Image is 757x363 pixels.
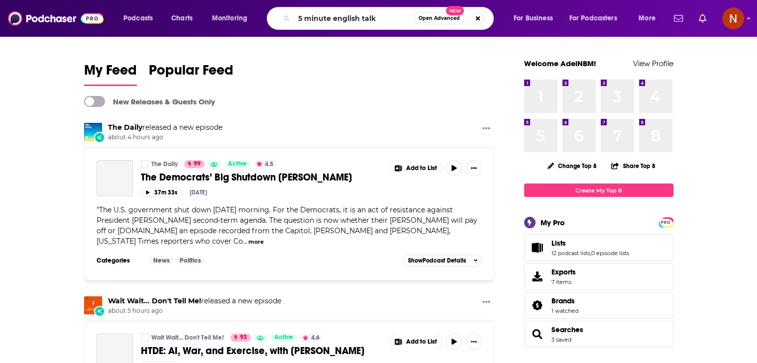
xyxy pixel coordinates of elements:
[551,268,576,276] span: Exports
[97,257,141,265] h3: Categories
[722,7,744,29] button: Show profile menu
[541,160,603,172] button: Change Top 8
[300,334,323,342] button: 4.6
[116,10,166,26] button: open menu
[141,171,352,183] span: The Democrats’ Big Shutdown [PERSON_NAME]
[722,7,744,29] span: Logged in as AdelNBM
[141,345,364,357] span: HTDE: AI, War, and Exercise, with [PERSON_NAME]
[507,10,565,26] button: open menu
[149,62,233,85] span: Popular Feed
[141,171,383,183] a: The Democrats’ Big Shutdown [PERSON_NAME]
[243,237,247,246] span: ...
[108,296,201,305] a: Wait Wait... Don't Tell Me!
[151,334,224,342] a: Wait Wait... Don't Tell Me!
[176,257,205,265] a: Politics
[414,12,464,24] button: Open AdvancedNew
[274,333,293,343] span: Active
[670,10,687,27] a: Show notifications dropdown
[8,9,104,28] a: Podchaser - Follow, Share and Rate Podcasts
[528,241,547,255] a: Lists
[660,218,672,226] a: PRO
[230,334,251,342] a: 93
[94,306,105,317] div: New Episode
[94,132,105,143] div: New Episode
[406,165,437,172] span: Add to List
[108,133,222,142] span: about 4 hours ago
[569,11,617,25] span: For Podcasters
[541,218,565,227] div: My Pro
[632,10,668,26] button: open menu
[97,160,133,196] a: The Democrats’ Big Shutdown Gamble
[270,334,297,342] a: Active
[171,11,193,25] span: Charts
[240,333,247,343] span: 93
[84,62,137,86] a: My Feed
[524,263,673,290] a: Exports
[551,250,590,257] a: 12 podcast lists
[524,234,673,261] span: Lists
[524,59,596,68] a: Welcome AdelNBM!
[551,307,578,314] a: 1 watched
[466,334,482,350] button: Show More Button
[248,238,264,246] button: more
[149,62,233,86] a: Popular Feed
[633,59,673,68] a: View Profile
[406,338,437,346] span: Add to List
[151,160,178,168] a: The Daily
[591,250,629,257] a: 0 episode lists
[478,296,494,309] button: Show More Button
[639,11,655,25] span: More
[551,336,571,343] a: 3 saved
[551,239,629,248] a: Lists
[590,250,591,257] span: ,
[722,7,744,29] img: User Profile
[446,6,464,15] span: New
[563,10,632,26] button: open menu
[149,257,174,265] a: News
[528,298,547,312] a: Brands
[165,10,199,26] a: Charts
[528,327,547,341] a: Searches
[514,11,553,25] span: For Business
[184,160,205,168] a: 99
[528,270,547,283] span: Exports
[97,205,477,246] span: "
[390,334,442,350] button: Show More Button
[108,123,142,132] a: The Daily
[141,345,383,357] a: HTDE: AI, War, and Exercise, with [PERSON_NAME]
[408,257,466,264] span: Show Podcast Details
[276,7,503,30] div: Search podcasts, credits, & more...
[97,205,477,246] span: The U.S. government shut down [DATE] morning. For the Democrats, it is an act of resistance again...
[404,255,482,267] button: ShowPodcast Details
[141,187,182,197] button: 37m 33s
[212,11,247,25] span: Monitoring
[524,321,673,348] span: Searches
[551,325,583,334] a: Searches
[253,160,276,168] button: 4.5
[551,239,566,248] span: Lists
[205,10,260,26] button: open menu
[141,334,149,342] a: Wait Wait... Don't Tell Me!
[84,296,102,314] img: Wait Wait... Don't Tell Me!
[419,16,460,21] span: Open Advanced
[695,10,710,27] a: Show notifications dropdown
[84,123,102,141] a: The Daily
[390,160,442,176] button: Show More Button
[108,307,281,315] span: about 5 hours ago
[224,160,251,168] a: Active
[228,159,247,169] span: Active
[478,123,494,135] button: Show More Button
[294,10,414,26] input: Search podcasts, credits, & more...
[141,160,149,168] a: The Daily
[551,296,575,305] span: Brands
[194,159,201,169] span: 99
[551,296,578,305] a: Brands
[611,156,655,176] button: Share Top 8
[524,292,673,319] span: Brands
[466,160,482,176] button: Show More Button
[108,296,281,306] h3: released a new episode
